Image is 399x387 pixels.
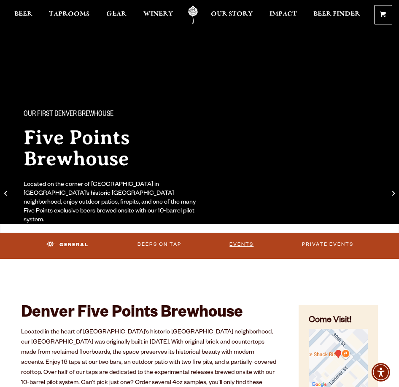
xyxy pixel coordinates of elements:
a: Odell Home [182,5,203,24]
div: Accessibility Menu [372,363,390,382]
a: Beers on Tap [135,236,184,254]
h2: Five Points Brewhouse [24,127,206,169]
a: Beer Finder [313,5,360,24]
a: Winery [143,5,173,24]
a: General [43,235,92,255]
a: Our Story [211,5,253,24]
span: Beer [14,11,32,17]
span: Beer Finder [313,11,360,17]
span: Our First Denver Brewhouse [24,109,113,120]
span: Gear [106,11,127,17]
h4: Come Visit! [309,315,368,327]
span: Impact [270,11,297,17]
a: Events [227,236,256,254]
span: Taprooms [49,11,89,17]
a: Impact [270,5,297,24]
span: Our Story [211,11,253,17]
a: Private Events [299,236,356,254]
h2: Denver Five Points Brewhouse [21,305,278,323]
a: Taprooms [49,5,89,24]
span: Winery [143,11,173,17]
div: Located on the corner of [GEOGRAPHIC_DATA] in [GEOGRAPHIC_DATA]’s historic [GEOGRAPHIC_DATA] neig... [24,181,206,225]
a: Beer [14,5,32,24]
a: Gear [106,5,127,24]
